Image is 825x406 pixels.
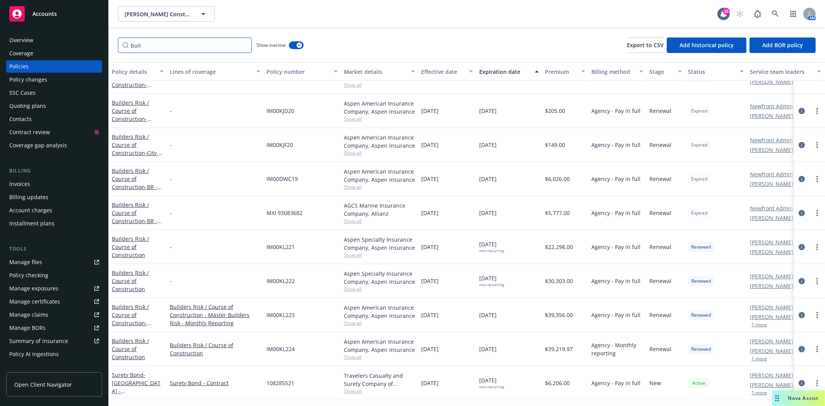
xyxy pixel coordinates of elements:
[14,380,72,389] span: Open Client Navigator
[591,209,641,217] span: Agency - Pay in full
[6,335,102,347] a: Summary of insurance
[479,68,530,76] div: Expiration date
[112,133,163,165] a: Builders Risk / Course of Construction
[750,238,793,246] a: [PERSON_NAME]
[479,376,504,389] span: [DATE]
[6,269,102,281] a: Policy checking
[341,62,418,81] button: Market details
[479,209,497,217] span: [DATE]
[9,100,46,112] div: Quoting plans
[691,244,711,251] span: Renewed
[646,62,685,81] button: Stage
[591,243,641,251] span: Agency - Pay in full
[266,107,294,115] span: IM00KJD20
[344,338,415,354] div: Aspen American Insurance Company, Aspen Insurance
[797,208,806,218] a: circleInformation
[479,107,497,115] span: [DATE]
[788,395,819,401] span: Nova Assist
[813,106,822,116] a: more
[256,42,286,48] span: Show inactive
[112,99,149,131] a: Builders Risk / Course of Construction
[6,256,102,268] a: Manage files
[421,175,439,183] span: [DATE]
[545,107,565,115] span: $205.00
[6,34,102,46] a: Overview
[9,204,52,217] div: Account charges
[786,6,801,22] a: Switch app
[9,282,58,295] div: Manage exposures
[6,60,102,73] a: Policies
[9,113,32,125] div: Contacts
[813,242,822,252] a: more
[266,209,302,217] span: MXI 93083682
[750,313,793,321] a: [PERSON_NAME]
[167,62,263,81] button: Lines of coverage
[344,235,415,252] div: Aspen Specialty Insurance Company, Aspen Insurance
[479,175,497,183] span: [DATE]
[772,391,825,406] button: Nova Assist
[691,278,711,285] span: Renewed
[9,335,68,347] div: Summary of insurance
[109,62,167,81] button: Policy details
[649,379,661,387] span: New
[479,274,504,287] span: [DATE]
[344,286,415,292] span: Show all
[266,175,298,183] span: IM00DWC19
[170,379,260,387] a: Surety Bond - Contract
[125,10,191,18] span: [PERSON_NAME] Construction Co., Inc.
[266,311,295,319] span: IM00KL223
[750,102,793,110] a: Newfront Admin
[479,282,504,287] div: non-recurring
[750,282,793,290] a: [PERSON_NAME]
[813,140,822,150] a: more
[545,277,573,285] span: $30,303.00
[797,174,806,184] a: circleInformation
[6,178,102,190] a: Invoices
[752,357,767,361] button: 1 more
[421,379,439,387] span: [DATE]
[591,141,641,149] span: Agency - Pay in full
[772,391,782,406] div: Drag to move
[542,62,588,81] button: Premium
[768,6,783,22] a: Search
[9,256,42,268] div: Manage files
[752,322,767,327] button: 1 more
[476,62,542,81] button: Expiration date
[813,174,822,184] a: more
[723,6,730,13] div: 15
[112,303,153,343] a: Builders Risk / Course of Construction
[545,68,577,76] div: Premium
[344,167,415,184] div: Aspen American Insurance Company, Aspen Insurance
[691,176,707,183] span: Expired
[9,348,59,360] div: Policy AI ingestions
[649,345,671,353] span: Renewal
[813,345,822,354] a: more
[421,141,439,149] span: [DATE]
[170,107,172,115] span: -
[118,6,215,22] button: [PERSON_NAME] Construction Co., Inc.
[170,243,172,251] span: -
[6,73,102,86] a: Policy changes
[344,320,415,326] span: Show all
[9,217,55,230] div: Installment plans
[685,62,747,81] button: Status
[591,379,641,387] span: Agency - Pay in full
[797,140,806,150] a: circleInformation
[479,311,497,319] span: [DATE]
[266,379,294,387] span: 108285521
[750,112,793,120] a: [PERSON_NAME]
[750,214,793,222] a: [PERSON_NAME]
[667,38,746,53] button: Add historical policy
[750,136,793,144] a: Newfront Admin
[691,210,707,217] span: Expired
[479,248,504,253] div: non-recurring
[112,68,155,76] div: Policy details
[421,243,439,251] span: [DATE]
[688,68,735,76] div: Status
[421,68,465,76] div: Effective date
[545,345,573,353] span: $39,219.97
[9,73,47,86] div: Policy changes
[750,381,793,389] a: [PERSON_NAME]
[421,209,439,217] span: [DATE]
[627,38,664,53] button: Export to CSV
